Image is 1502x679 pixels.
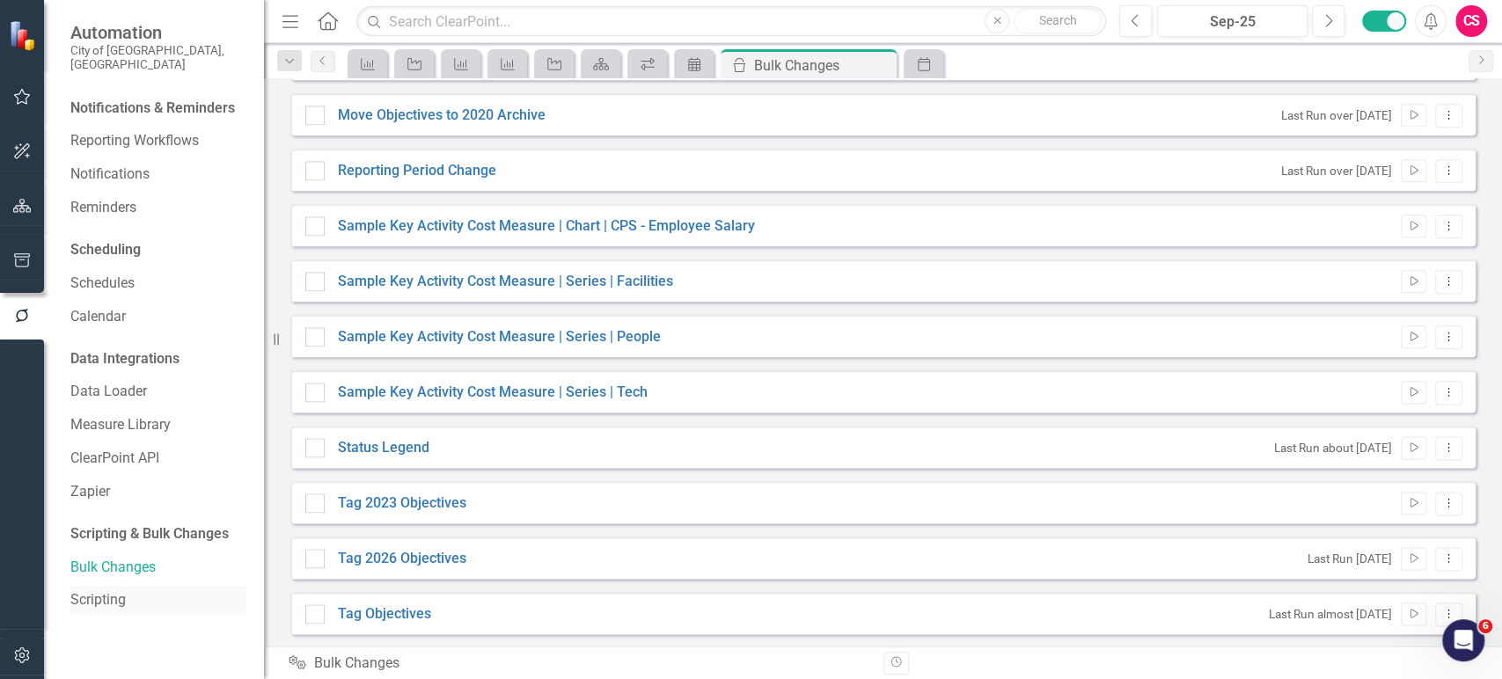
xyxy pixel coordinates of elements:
[70,482,246,502] a: Zapier
[70,164,246,185] a: Notifications
[70,198,246,218] a: Reminders
[70,449,246,469] a: ClearPoint API
[9,19,40,50] img: ClearPoint Strategy
[338,493,466,514] a: Tag 2023 Objectives
[1478,619,1492,633] span: 6
[70,382,246,402] a: Data Loader
[70,349,180,369] div: Data Integrations
[338,549,466,569] a: Tag 2026 Objectives
[338,604,431,624] a: Tag Objectives
[70,307,246,327] a: Calendar
[70,43,246,72] small: City of [GEOGRAPHIC_DATA], [GEOGRAPHIC_DATA]
[1014,9,1102,33] button: Search
[1157,5,1308,37] button: Sep-25
[1308,551,1392,567] small: Last Run [DATE]
[338,438,429,458] a: Status Legend
[338,327,661,347] a: Sample Key Activity Cost Measure | Series | People
[1163,11,1301,33] div: Sep-25
[70,590,246,610] a: Scripting
[338,383,648,403] a: Sample Key Activity Cost Measure | Series | Tech
[754,55,892,77] div: Bulk Changes
[70,22,246,43] span: Automation
[289,653,869,674] div: Bulk Changes
[356,6,1106,37] input: Search ClearPoint...
[70,240,141,260] div: Scheduling
[1281,163,1392,179] small: Last Run over [DATE]
[1442,619,1484,661] iframe: Intercom live chat
[70,274,246,294] a: Schedules
[338,161,496,181] a: Reporting Period Change
[70,131,246,151] a: Reporting Workflows
[1274,440,1392,456] small: Last Run about [DATE]
[1039,13,1077,27] span: Search
[70,558,246,578] a: Bulk Changes
[70,99,235,119] div: Notifications & Reminders
[338,216,755,237] a: Sample Key Activity Cost Measure | Chart | CPS - Employee Salary
[338,106,546,126] a: Move Objectives to 2020 Archive
[338,272,673,292] a: Sample Key Activity Cost Measure | Series | Facilities
[70,415,246,435] a: Measure Library
[1455,5,1487,37] button: CS
[70,524,229,544] div: Scripting & Bulk Changes
[1269,606,1392,623] small: Last Run almost [DATE]
[1281,107,1392,124] small: Last Run over [DATE]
